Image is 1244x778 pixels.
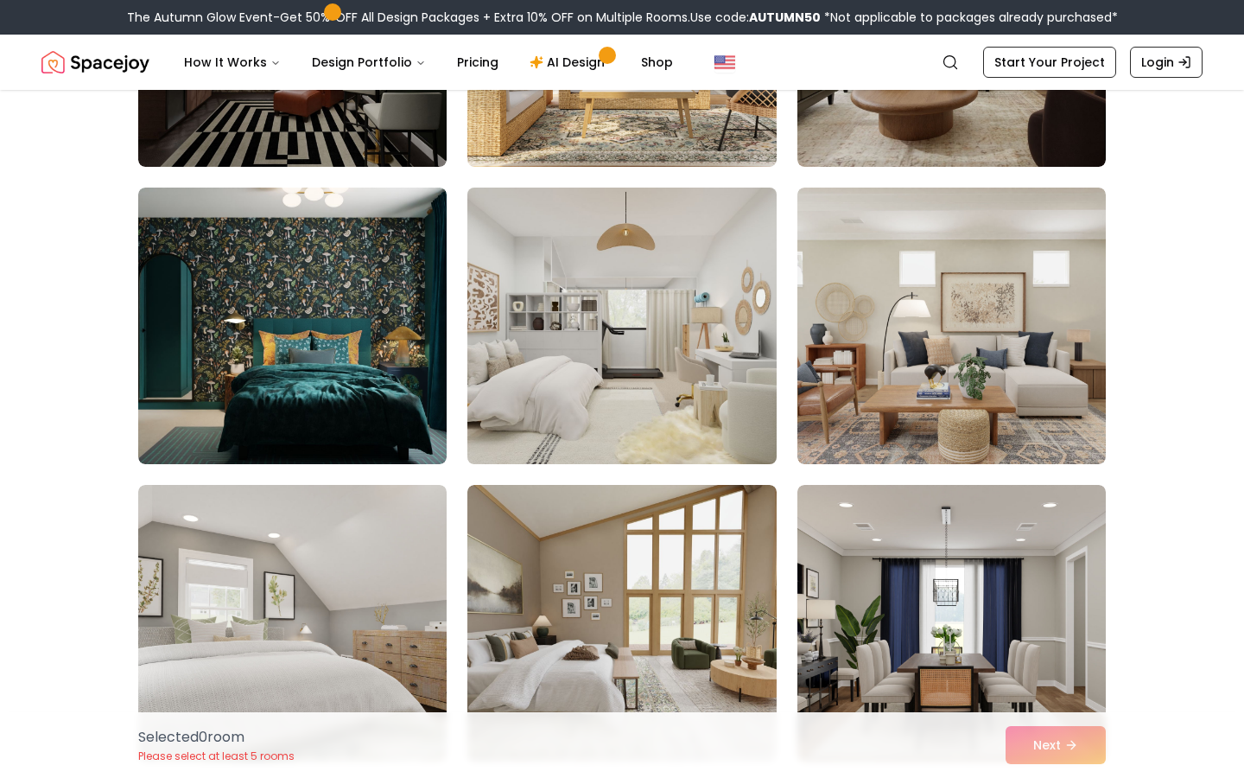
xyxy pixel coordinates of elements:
[627,45,687,80] a: Shop
[1130,47,1203,78] a: Login
[460,181,784,471] img: Room room-38
[714,52,735,73] img: United States
[138,727,295,748] p: Selected 0 room
[127,9,1118,26] div: The Autumn Glow Event-Get 50% OFF All Design Packages + Extra 10% OFF on Multiple Rooms.
[138,485,447,762] img: Room room-40
[138,188,447,464] img: Room room-37
[983,47,1116,78] a: Start Your Project
[443,45,512,80] a: Pricing
[690,9,821,26] span: Use code:
[797,188,1106,464] img: Room room-39
[749,9,821,26] b: AUTUMN50
[170,45,687,80] nav: Main
[467,485,776,762] img: Room room-41
[298,45,440,80] button: Design Portfolio
[797,485,1106,762] img: Room room-42
[821,9,1118,26] span: *Not applicable to packages already purchased*
[41,35,1203,90] nav: Global
[516,45,624,80] a: AI Design
[170,45,295,80] button: How It Works
[41,45,149,80] a: Spacejoy
[138,749,295,763] p: Please select at least 5 rooms
[41,45,149,80] img: Spacejoy Logo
